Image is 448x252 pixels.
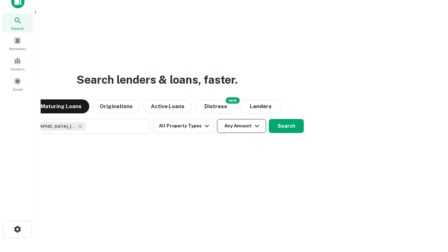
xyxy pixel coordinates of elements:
a: Saved [2,75,33,93]
span: Borrowers [9,46,26,51]
button: All Property Types [153,119,214,133]
span: [GEOGRAPHIC_DATA], [GEOGRAPHIC_DATA], [GEOGRAPHIC_DATA] [23,123,76,129]
button: [GEOGRAPHIC_DATA], [GEOGRAPHIC_DATA], [GEOGRAPHIC_DATA] [10,119,150,134]
iframe: Chat Widget [413,196,448,230]
span: Search [11,26,24,31]
button: Originations [92,99,140,113]
a: Contacts [2,54,33,73]
button: Maturing Loans [33,99,89,113]
button: Search [269,119,304,133]
button: Any Amount [217,119,266,133]
button: Lenders [240,99,282,113]
span: Saved [13,86,23,92]
button: Active Loans [143,99,192,113]
div: NEW [226,97,240,104]
span: Contacts [10,66,24,72]
a: Search [2,14,33,33]
a: Borrowers [2,34,33,53]
button: Search distressed loans with lien and other non-mortgage details. [195,99,237,113]
h3: Search lenders & loans, faster. [77,71,238,88]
